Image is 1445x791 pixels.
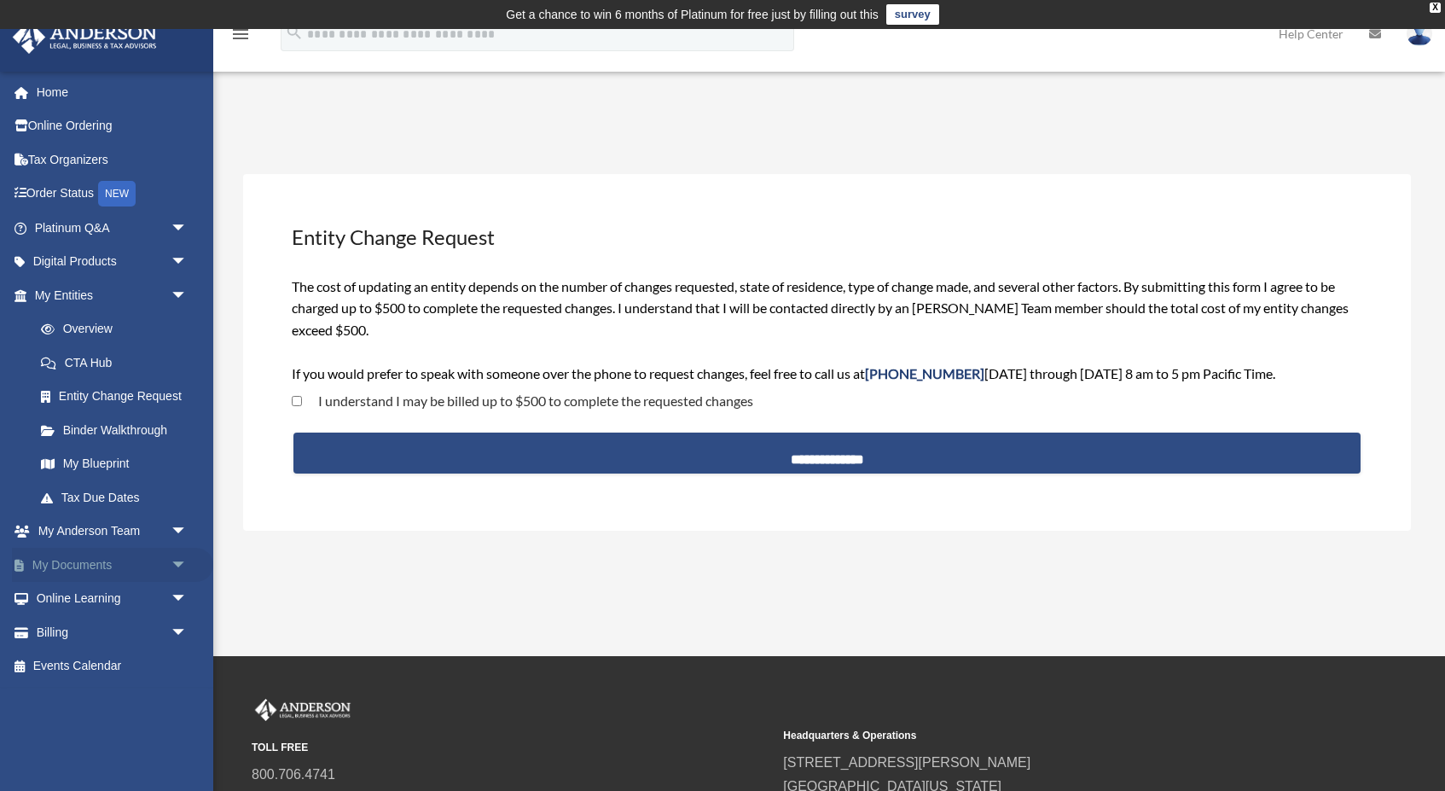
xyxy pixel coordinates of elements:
[24,380,205,414] a: Entity Change Request
[12,75,213,109] a: Home
[290,221,1365,253] h3: Entity Change Request
[171,245,205,280] span: arrow_drop_down
[302,394,753,408] label: I understand I may be billed up to $500 to complete the requested changes
[230,30,251,44] a: menu
[8,20,162,54] img: Anderson Advisors Platinum Portal
[285,23,304,42] i: search
[171,515,205,550] span: arrow_drop_down
[12,548,213,582] a: My Documentsarrow_drop_down
[12,109,213,143] a: Online Ordering
[783,727,1303,745] small: Headquarters & Operations
[1430,3,1441,13] div: close
[230,24,251,44] i: menu
[24,480,213,515] a: Tax Due Dates
[171,615,205,650] span: arrow_drop_down
[12,582,213,616] a: Online Learningarrow_drop_down
[12,177,213,212] a: Order StatusNEW
[783,755,1030,770] a: [STREET_ADDRESS][PERSON_NAME]
[12,278,213,312] a: My Entitiesarrow_drop_down
[1407,21,1432,46] img: User Pic
[171,582,205,617] span: arrow_drop_down
[506,4,879,25] div: Get a chance to win 6 months of Platinum for free just by filling out this
[886,4,939,25] a: survey
[12,245,213,279] a: Digital Productsarrow_drop_down
[171,211,205,246] span: arrow_drop_down
[24,312,213,346] a: Overview
[171,278,205,313] span: arrow_drop_down
[24,346,213,380] a: CTA Hub
[98,181,136,206] div: NEW
[252,739,771,757] small: TOLL FREE
[24,413,213,447] a: Binder Walkthrough
[171,548,205,583] span: arrow_drop_down
[12,142,213,177] a: Tax Organizers
[252,767,335,782] a: 800.706.4741
[12,649,213,683] a: Events Calendar
[12,615,213,649] a: Billingarrow_drop_down
[292,278,1349,381] span: The cost of updating an entity depends on the number of changes requested, state of residence, ty...
[865,365,984,381] span: [PHONE_NUMBER]
[12,211,213,245] a: Platinum Q&Aarrow_drop_down
[24,447,213,481] a: My Blueprint
[252,699,354,721] img: Anderson Advisors Platinum Portal
[12,515,213,549] a: My Anderson Teamarrow_drop_down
